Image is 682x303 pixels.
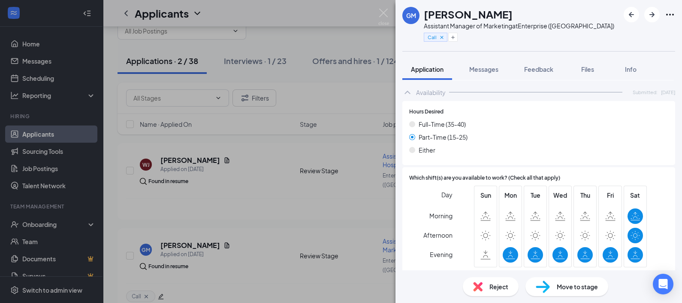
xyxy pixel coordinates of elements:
[406,11,416,20] div: GM
[524,65,553,73] span: Feedback
[633,89,658,96] span: Submitted:
[653,274,673,294] div: Open Intercom Messenger
[409,108,444,116] span: Hours Desired
[448,33,458,42] button: Plus
[450,35,456,40] svg: Plus
[416,88,446,97] div: Availability
[626,9,637,20] svg: ArrowLeftNew
[528,190,543,200] span: Tue
[552,190,568,200] span: Wed
[441,190,453,199] span: Day
[419,119,466,129] span: Full-Time (35-40)
[430,247,453,262] span: Evening
[419,145,435,155] span: Either
[439,34,445,40] svg: Cross
[644,7,660,22] button: ArrowRight
[661,89,675,96] span: [DATE]
[577,190,593,200] span: Thu
[423,227,453,243] span: Afternoon
[424,21,614,30] div: Assistant Manager of Marketing at Enterprise ([GEOGRAPHIC_DATA])
[489,282,508,291] span: Reject
[503,190,518,200] span: Mon
[419,132,468,142] span: Part-Time (15-25)
[625,65,637,73] span: Info
[647,9,657,20] svg: ArrowRight
[603,190,618,200] span: Fri
[557,282,598,291] span: Move to stage
[429,208,453,223] span: Morning
[428,34,437,41] span: Call
[469,65,498,73] span: Messages
[628,190,643,200] span: Sat
[424,7,513,21] h1: [PERSON_NAME]
[624,7,639,22] button: ArrowLeftNew
[409,174,560,182] span: Which shift(s) are you available to work? (Check all that apply)
[411,65,444,73] span: Application
[402,87,413,98] svg: ChevronUp
[478,190,493,200] span: Sun
[665,9,675,20] svg: Ellipses
[581,65,594,73] span: Files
